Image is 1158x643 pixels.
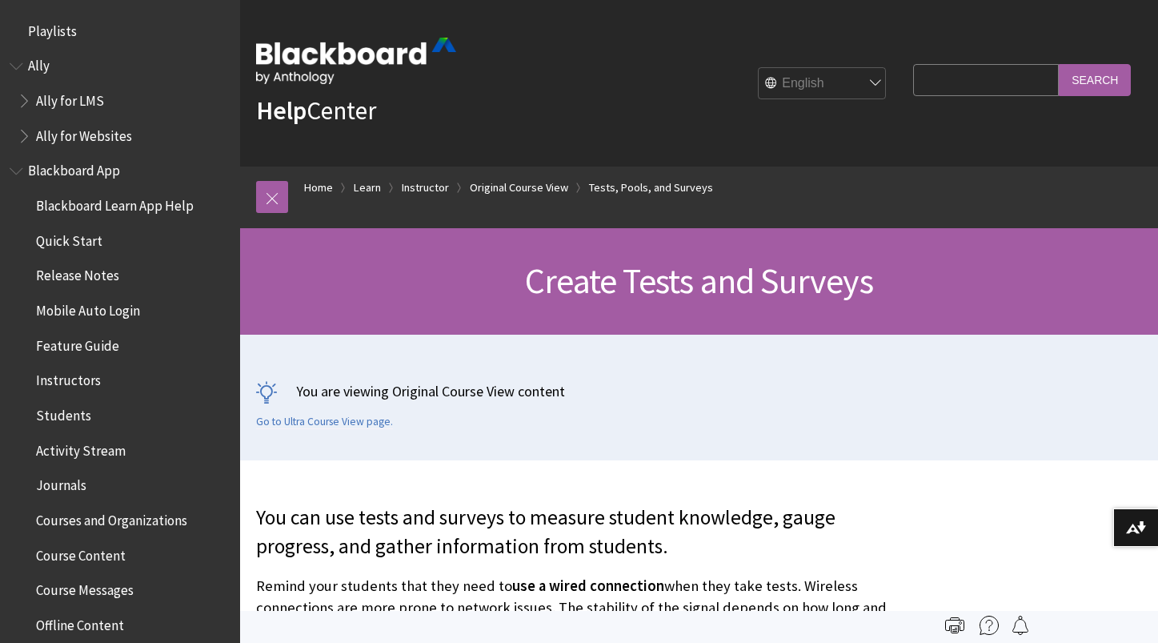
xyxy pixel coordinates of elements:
a: Home [304,178,333,198]
img: Print [945,616,964,635]
span: Playlists [28,18,77,39]
img: Blackboard by Anthology [256,38,456,84]
span: Activity Stream [36,437,126,459]
nav: Book outline for Playlists [10,18,230,45]
span: Feature Guide [36,332,119,354]
input: Search [1059,64,1131,95]
p: Remind your students that they need to when they take tests. Wireless connections are more prone ... [256,576,905,639]
span: Course Messages [36,577,134,599]
span: Instructors [36,368,101,389]
p: You are viewing Original Course View content [256,381,1142,401]
a: Tests, Pools, and Surveys [589,178,713,198]
span: Students [36,402,91,424]
span: Quick Start [36,227,102,249]
a: Learn [354,178,381,198]
span: Offline Content [36,612,124,633]
nav: Book outline for Anthology Ally Help [10,53,230,150]
span: Release Notes [36,263,119,284]
span: use a wired connection [512,577,664,595]
a: Go to Ultra Course View page. [256,415,393,429]
select: Site Language Selector [759,68,887,100]
strong: Help [256,94,307,127]
span: Journals [36,472,86,494]
img: Follow this page [1011,616,1030,635]
img: More help [980,616,999,635]
a: Instructor [402,178,449,198]
span: Blackboard Learn App Help [36,192,194,214]
span: Ally [28,53,50,74]
span: Ally for Websites [36,123,132,144]
p: You can use tests and surveys to measure student knowledge, gauge progress, and gather informatio... [256,504,905,561]
span: Create Tests and Surveys [525,259,873,303]
span: Ally for LMS [36,87,104,109]
a: HelpCenter [256,94,376,127]
span: Mobile Auto Login [36,297,140,319]
span: Blackboard App [28,158,120,179]
a: Original Course View [470,178,568,198]
span: Courses and Organizations [36,507,187,528]
span: Course Content [36,542,126,564]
